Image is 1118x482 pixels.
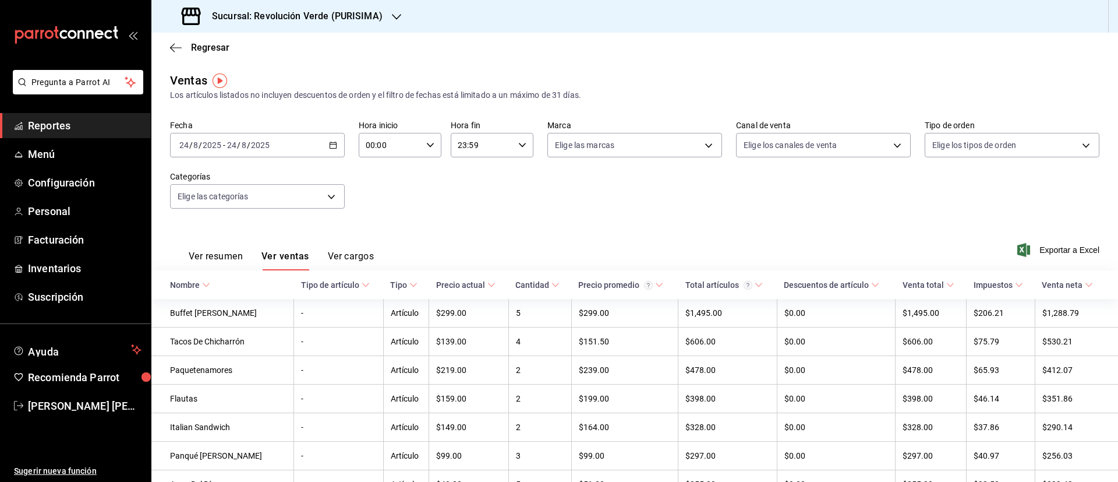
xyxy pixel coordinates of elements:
td: $164.00 [571,413,678,442]
td: $328.00 [896,413,967,442]
td: Italian Sandwich [151,413,294,442]
td: Artículo [383,356,429,385]
td: Buffet [PERSON_NAME] [151,299,294,328]
span: Descuentos de artículo [784,280,879,290]
span: Recomienda Parrot [28,370,141,385]
div: Cantidad [515,280,549,290]
span: Elige las marcas [555,139,614,151]
td: Tacos De Chicharrón [151,328,294,356]
td: Artículo [383,385,429,413]
td: - [294,356,383,385]
td: $40.97 [967,442,1035,470]
div: navigation tabs [189,251,374,270]
div: Venta total [903,280,944,290]
span: Reportes [28,118,141,133]
span: Suscripción [28,289,141,305]
td: Artículo [383,413,429,442]
span: Pregunta a Parrot AI [31,76,125,89]
span: Tipo [390,280,418,290]
button: open_drawer_menu [128,30,137,40]
label: Marca [547,121,722,129]
span: Personal [28,203,141,219]
span: Ayuda [28,343,126,357]
td: 4 [508,328,571,356]
div: Precio promedio [578,280,653,290]
td: 2 [508,413,571,442]
td: - [294,299,383,328]
div: Tipo [390,280,407,290]
td: - [294,385,383,413]
span: Nombre [170,280,210,290]
span: / [189,140,193,150]
td: $412.07 [1035,356,1118,385]
span: / [199,140,202,150]
span: Precio promedio [578,280,663,290]
td: $206.21 [967,299,1035,328]
td: $606.00 [678,328,777,356]
input: -- [193,140,199,150]
td: - [294,442,383,470]
td: $1,495.00 [678,299,777,328]
td: $297.00 [678,442,777,470]
span: Exportar a Excel [1020,243,1099,257]
span: Venta neta [1042,280,1093,290]
label: Hora inicio [359,121,441,129]
a: Pregunta a Parrot AI [8,85,143,97]
span: Facturación [28,232,141,248]
span: Menú [28,146,141,162]
td: $151.50 [571,328,678,356]
button: Ver ventas [261,251,309,270]
td: $299.00 [571,299,678,328]
td: $297.00 [896,442,967,470]
td: Paquetenamores [151,356,294,385]
td: $606.00 [896,328,967,356]
span: / [237,140,240,150]
td: $199.00 [571,385,678,413]
span: [PERSON_NAME] [PERSON_NAME] [28,398,141,414]
button: Regresar [170,42,229,53]
td: $0.00 [777,413,895,442]
span: Precio actual [436,280,496,290]
td: $1,495.00 [896,299,967,328]
span: / [247,140,250,150]
td: $99.00 [429,442,508,470]
span: Regresar [191,42,229,53]
td: $219.00 [429,356,508,385]
button: Ver cargos [328,251,374,270]
svg: El total artículos considera cambios de precios en los artículos así como costos adicionales por ... [744,281,752,290]
td: $239.00 [571,356,678,385]
label: Hora fin [451,121,533,129]
td: $0.00 [777,328,895,356]
td: $75.79 [967,328,1035,356]
td: $37.86 [967,413,1035,442]
span: Elige las categorías [178,191,249,202]
td: $328.00 [678,413,777,442]
td: - [294,328,383,356]
td: 3 [508,442,571,470]
td: - [294,413,383,442]
td: Artículo [383,328,429,356]
input: -- [227,140,237,150]
span: Inventarios [28,261,141,276]
svg: Precio promedio = Total artículos / cantidad [644,281,653,290]
label: Canal de venta [736,121,911,129]
h3: Sucursal: Revolución Verde (PURISIMA) [203,9,383,23]
td: $139.00 [429,328,508,356]
td: 2 [508,356,571,385]
span: Elige los canales de venta [744,139,837,151]
label: Categorías [170,173,345,181]
span: Sugerir nueva función [14,465,141,477]
label: Tipo de orden [925,121,1099,129]
td: $290.14 [1035,413,1118,442]
span: Tipo de artículo [301,280,370,290]
div: Total artículos [685,280,752,290]
td: $0.00 [777,356,895,385]
td: $299.00 [429,299,508,328]
td: 5 [508,299,571,328]
span: Cantidad [515,280,560,290]
div: Tipo de artículo [301,280,359,290]
span: Elige los tipos de orden [932,139,1016,151]
td: Flautas [151,385,294,413]
td: $478.00 [896,356,967,385]
input: ---- [202,140,222,150]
